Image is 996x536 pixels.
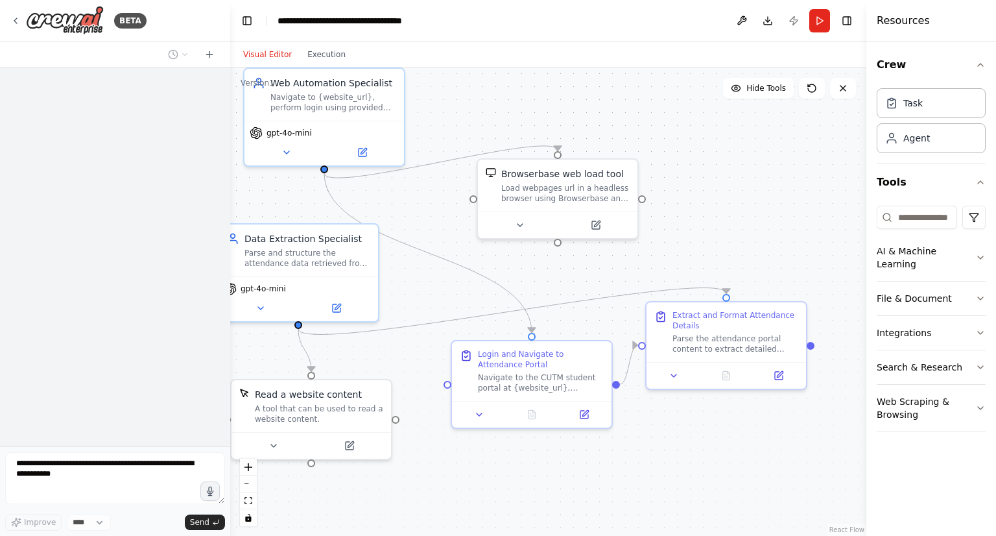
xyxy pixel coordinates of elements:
[559,217,632,233] button: Open in side panel
[313,438,386,454] button: Open in side panel
[620,339,637,391] g: Edge from 4e4d2f7f-4a1b-4de7-a9a3-1aed2f01457b to e5d32e14-3c04-4bcd-bf6e-ccd50cb4510c
[5,514,62,531] button: Improve
[300,47,353,62] button: Execution
[190,517,209,528] span: Send
[699,368,754,384] button: No output available
[645,301,807,390] div: Extract and Format Attendance DetailsParse the attendance portal content to extract detailed atte...
[478,372,604,393] div: Navigate to the CUTM student portal at {website_url}, perform login using the provided student cr...
[240,509,257,526] button: toggle interactivity
[746,83,786,93] span: Hide Tools
[26,6,104,35] img: Logo
[240,459,257,476] button: zoom in
[240,476,257,493] button: zoom out
[877,164,986,201] button: Tools
[877,234,986,281] button: AI & Machine Learning
[270,77,396,90] div: Web Automation Specialist
[292,328,318,371] g: Edge from 4e0b1f96-2ccd-4fd9-a562-cc7b7a387e89 to e0478b2a-ae97-4005-a0c9-5baac5c5cd8a
[292,281,733,342] g: Edge from 4e0b1f96-2ccd-4fd9-a562-cc7b7a387e89 to e5d32e14-3c04-4bcd-bf6e-ccd50cb4510c
[235,47,300,62] button: Visual Editor
[239,388,250,398] img: ScrapeElementFromWebsiteTool
[562,407,606,422] button: Open in side panel
[230,379,392,460] div: ScrapeElementFromWebsiteToolRead a website contentA tool that can be used to read a website content.
[243,67,405,167] div: Web Automation SpecialistNavigate to {website_url}, perform login using provided {username} and {...
[504,407,560,422] button: No output available
[24,517,56,528] span: Improve
[255,388,362,401] div: Read a website content
[672,310,798,331] div: Extract and Format Attendance Details
[756,368,801,384] button: Open in side panel
[838,12,856,30] button: Hide right sidebar
[486,167,496,178] img: BrowserbaseLoadTool
[217,223,379,323] div: Data Extraction SpecialistParse and structure the attendance data retrieved from the portal into ...
[451,340,613,429] div: Login and Navigate to Attendance PortalNavigate to the CUTM student portal at {website_url}, perf...
[501,183,630,204] div: Load webpages url in a headless browser using Browserbase and return the contents
[163,47,194,62] button: Switch to previous chat
[829,526,864,533] a: React Flow attribution
[241,284,286,294] span: gpt-4o-mini
[326,145,399,160] button: Open in side panel
[903,97,923,110] div: Task
[877,316,986,350] button: Integrations
[241,78,274,88] div: Version 1
[244,232,370,245] div: Data Extraction Specialist
[877,282,986,315] button: File & Document
[672,334,798,354] div: Parse the attendance portal content to extract detailed attendance information for the student. F...
[877,13,930,29] h4: Resources
[477,158,639,239] div: BrowserbaseLoadToolBrowserbase web load toolLoad webpages url in a headless browser using Browser...
[200,481,220,501] button: Click to speak your automation idea
[877,83,986,164] div: Crew
[478,349,604,370] div: Login and Navigate to Attendance Portal
[238,12,256,30] button: Hide left sidebar
[318,173,538,332] g: Edge from 8a78027b-17d8-4394-a2b2-83cb126afecc to 4e4d2f7f-4a1b-4de7-a9a3-1aed2f01457b
[185,515,225,530] button: Send
[255,404,383,424] div: A tool that can be used to read a website content.
[318,138,564,186] g: Edge from 8a78027b-17d8-4394-a2b2-83cb126afecc to b86634a1-8e18-4c4e-ae9b-a1a892ed9636
[244,248,370,269] div: Parse and structure the attendance data retrieved from the portal into a clear, readable format s...
[270,92,396,113] div: Navigate to {website_url}, perform login using provided {username} and {password}, access the att...
[240,459,257,526] div: React Flow controls
[114,13,147,29] div: BETA
[199,47,220,62] button: Start a new chat
[723,78,794,99] button: Hide Tools
[877,201,986,443] div: Tools
[501,167,624,180] div: Browserbase web load tool
[877,385,986,432] button: Web Scraping & Browsing
[903,132,930,145] div: Agent
[240,493,257,509] button: fit view
[877,47,986,83] button: Crew
[278,14,402,27] nav: breadcrumb
[877,350,986,384] button: Search & Research
[267,128,312,138] span: gpt-4o-mini
[300,300,373,316] button: Open in side panel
